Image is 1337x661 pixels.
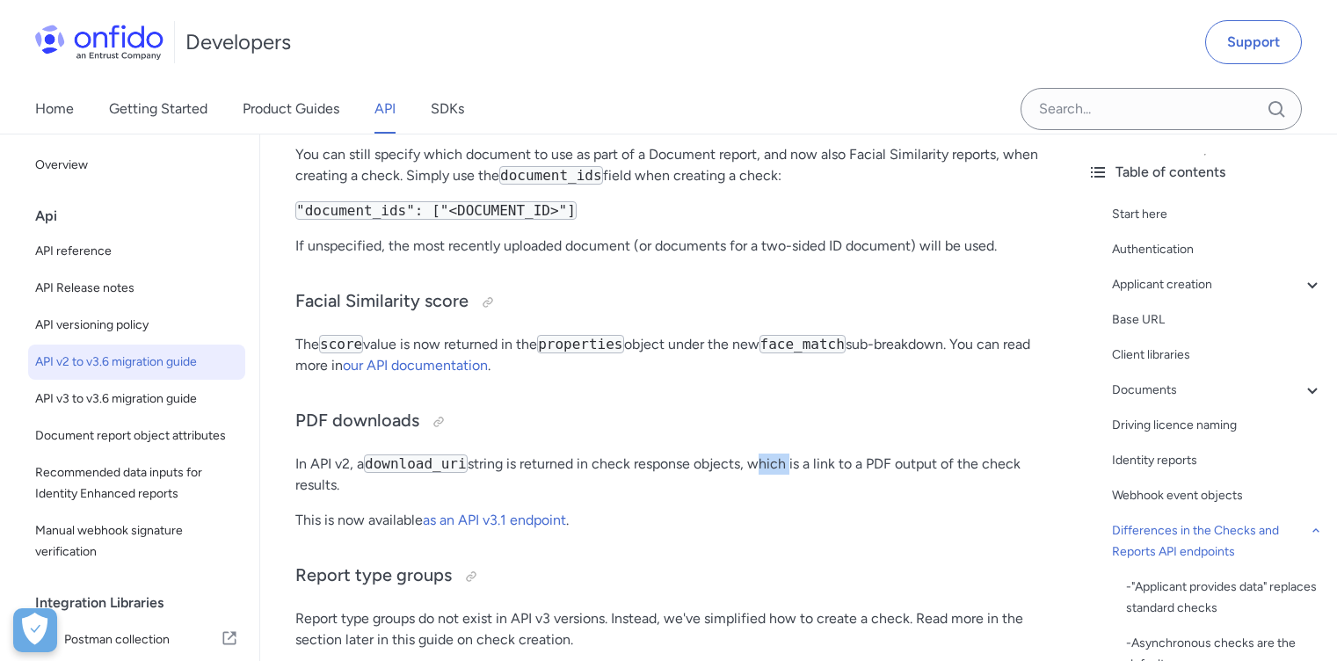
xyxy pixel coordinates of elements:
[28,308,245,343] a: API versioning policy
[295,288,1038,316] h3: Facial Similarity score
[1112,345,1323,366] a: Client libraries
[28,513,245,570] a: Manual webhook signature verification
[295,201,577,220] code: "document_ids": ["<DOCUMENT_ID>"]
[28,148,245,183] a: Overview
[295,510,1038,531] p: This is now available .
[1112,520,1323,563] a: Differences in the Checks and Reports API endpoints
[35,155,238,176] span: Overview
[243,84,339,134] a: Product Guides
[35,389,238,410] span: API v3 to v3.6 migration guide
[1021,88,1302,130] input: Onfido search input field
[35,585,252,621] div: Integration Libraries
[35,462,238,505] span: Recommended data inputs for Identity Enhanced reports
[35,352,238,373] span: API v2 to v3.6 migration guide
[1112,309,1323,330] a: Base URL
[364,454,468,473] code: download_uri
[28,621,245,659] a: IconPostman collectionPostman collection
[295,454,1038,496] p: In API v2, a string is returned in check response objects, which is a link to a PDF output of the...
[35,25,163,60] img: Onfido Logo
[423,512,566,528] a: as an API v3.1 endpoint
[35,199,252,234] div: Api
[28,345,245,380] a: API v2 to v3.6 migration guide
[537,335,623,353] code: properties
[28,418,245,454] a: Document report object attributes
[109,84,207,134] a: Getting Started
[1205,20,1302,64] a: Support
[1112,485,1323,506] a: Webhook event objects
[431,84,464,134] a: SDKs
[28,381,245,417] a: API v3 to v3.6 migration guide
[13,608,57,652] div: Cookie Preferences
[1087,162,1323,183] div: Table of contents
[319,335,363,353] code: score
[1126,577,1323,619] div: - "Applicant provides data" replaces standard checks
[185,28,291,56] h1: Developers
[35,315,238,336] span: API versioning policy
[28,455,245,512] a: Recommended data inputs for Identity Enhanced reports
[295,563,1038,591] h3: Report type groups
[295,408,1038,436] h3: PDF downloads
[1112,380,1323,401] a: Documents
[1112,415,1323,436] a: Driving licence naming
[35,84,74,134] a: Home
[295,144,1038,186] p: You can still specify which document to use as part of a Document report, and now also Facial Sim...
[35,241,238,262] span: API reference
[295,334,1038,376] p: The value is now returned in the object under the new sub-breakdown. You can read more in .
[35,520,238,563] span: Manual webhook signature verification
[1112,239,1323,260] a: Authentication
[13,608,57,652] button: Open Preferences
[1112,450,1323,471] a: Identity reports
[64,628,221,652] span: Postman collection
[295,608,1038,650] p: Report type groups do not exist in API v3 versions. Instead, we've simplified how to create a che...
[35,425,238,447] span: Document report object attributes
[499,166,603,185] code: document_ids
[1112,274,1323,295] a: Applicant creation
[1126,577,1323,619] a: -"Applicant provides data" replaces standard checks
[343,357,488,374] a: our API documentation
[28,271,245,306] a: API Release notes
[374,84,396,134] a: API
[759,335,846,353] code: face_match
[28,234,245,269] a: API reference
[35,278,238,299] span: API Release notes
[1112,204,1323,225] a: Start here
[295,236,1038,257] p: If unspecified, the most recently uploaded document (or documents for a two-sided ID document) wi...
